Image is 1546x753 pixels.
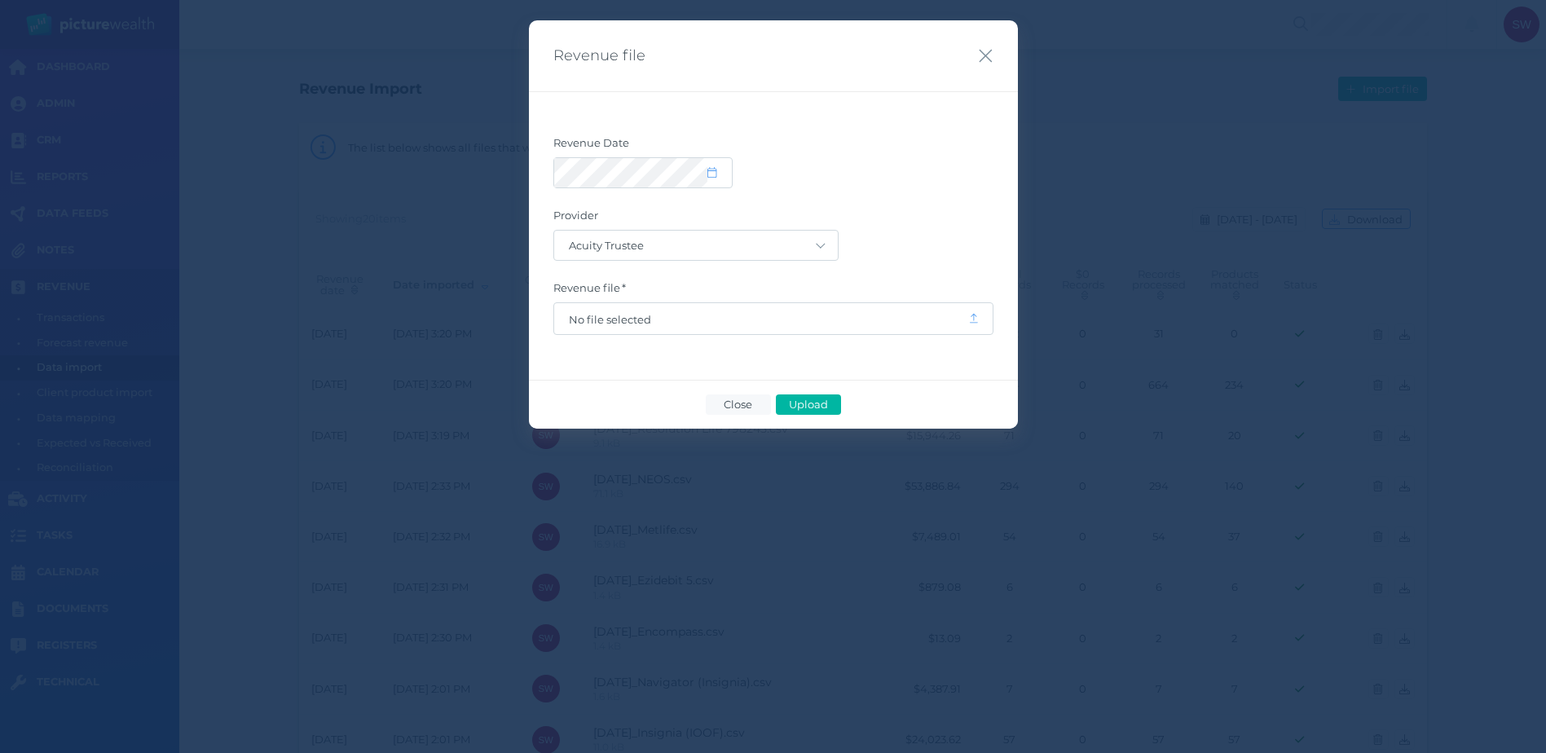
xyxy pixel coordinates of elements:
span: Close [716,398,759,411]
button: Close [978,45,993,67]
span: Revenue file [553,46,645,65]
span: Upload [782,398,835,411]
label: Revenue file [553,281,993,302]
label: Revenue Date [553,136,993,157]
button: Upload [776,394,841,415]
button: Close [706,394,771,415]
label: Provider [553,209,993,230]
span: No file selected [569,313,954,326]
